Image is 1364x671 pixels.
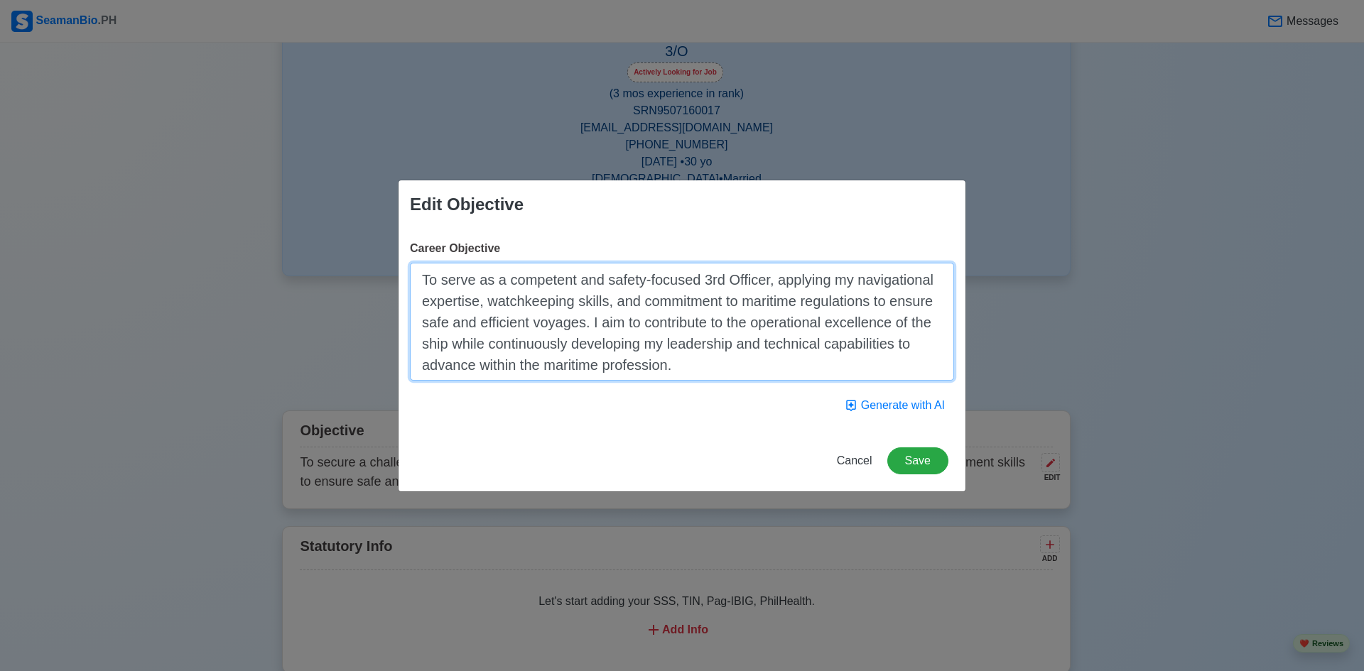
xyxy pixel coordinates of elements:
[887,447,948,474] button: Save
[835,392,954,419] button: Generate with AI
[828,447,882,474] button: Cancel
[410,192,524,217] div: Edit Objective
[410,263,954,381] textarea: To serve as a competent and safety-focused 3rd Officer, applying my navigational expertise, watch...
[410,240,500,257] label: Career Objective
[837,454,872,467] span: Cancel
